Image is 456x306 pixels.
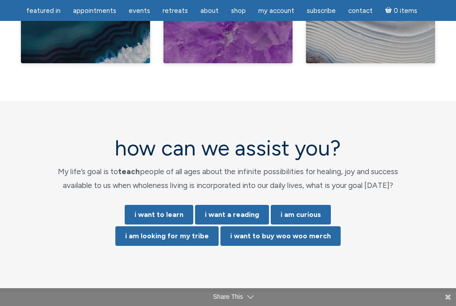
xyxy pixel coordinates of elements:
span: featured in [26,7,61,15]
span: About [200,7,219,15]
h2: how can we assist you? [57,136,399,160]
span: Contact [348,7,373,15]
a: i am looking for my tribe [115,226,219,246]
a: Cart0 items [380,1,423,20]
span: Events [129,7,150,15]
a: i want a reading [195,205,269,224]
span: Retreats [163,7,188,15]
p: My life’s goal is to people of all ages about the infinite possibilities for healing, joy and suc... [57,165,399,192]
a: Retreats [157,2,193,20]
strong: teach [118,167,140,176]
a: Subscribe [301,2,341,20]
span: Subscribe [307,7,336,15]
a: Appointments [68,2,122,20]
a: Events [123,2,155,20]
a: featured in [21,2,66,20]
a: i want to learn [125,205,193,224]
a: i am curious [271,205,331,224]
span: 0 items [394,8,417,14]
a: My Account [253,2,300,20]
span: Shop [231,7,246,15]
a: About [195,2,224,20]
i: Cart [385,7,394,15]
span: My Account [258,7,294,15]
a: i want to buy woo woo merch [220,226,341,246]
span: Appointments [73,7,116,15]
a: Contact [343,2,378,20]
a: Shop [226,2,251,20]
